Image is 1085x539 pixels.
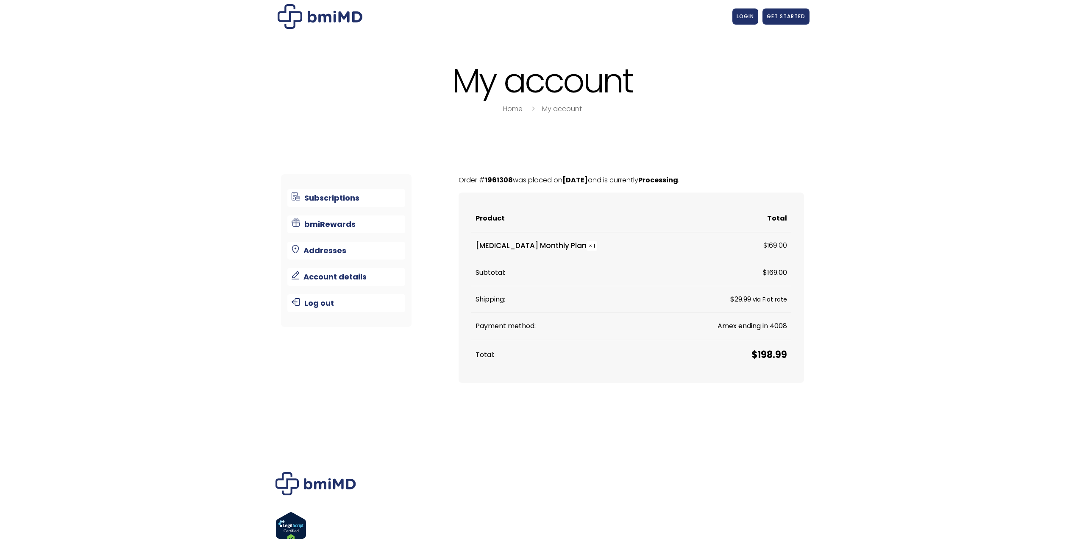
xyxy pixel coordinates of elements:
[762,8,810,25] a: GET STARTED
[753,296,787,304] small: via Flat rate
[671,313,791,340] td: Amex ending in 4008
[485,175,513,185] mark: 1961308
[287,294,406,312] a: Log out
[287,189,406,207] a: Subscriptions
[459,174,804,186] p: Order # was placed on and is currently .
[671,205,791,232] th: Total
[275,472,356,495] img: Brand Logo
[503,104,523,114] a: Home
[275,63,810,99] h1: My account
[763,268,767,277] span: $
[287,242,406,260] a: Addresses
[763,240,787,250] bdi: 169.00
[287,215,406,233] a: bmiRewards
[562,175,588,185] mark: [DATE]
[763,268,787,277] span: 169.00
[638,175,678,185] mark: Processing
[471,313,671,340] th: Payment method:
[287,268,406,286] a: Account details
[471,205,671,232] th: Product
[542,104,582,114] a: My account
[471,232,671,260] td: [MEDICAL_DATA] Monthly Plan
[737,13,754,20] span: LOGIN
[730,294,734,304] span: $
[732,8,758,25] a: LOGIN
[767,13,805,20] span: GET STARTED
[529,104,538,114] i: breadcrumbs separator
[763,240,767,250] span: $
[471,260,671,286] th: Subtotal:
[587,241,597,251] strong: × 1
[471,340,671,370] th: Total:
[278,4,362,29] img: My account
[730,294,751,304] span: 29.99
[471,286,671,313] th: Shipping:
[751,348,787,361] span: 198.99
[751,348,757,361] span: $
[281,174,412,327] nav: Account pages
